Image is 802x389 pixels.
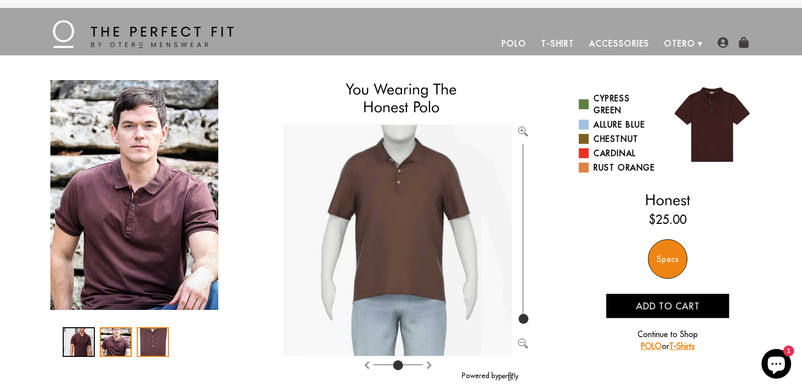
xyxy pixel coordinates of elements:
[283,80,518,116] h1: You Wearing The Honest Polo
[63,327,95,357] div: 1 / 3
[579,92,660,116] a: Cypress Green
[582,32,657,55] a: Accessories
[518,125,528,134] button: Zoom in
[636,301,700,312] span: Add to cart
[494,32,534,55] a: Polo
[499,372,519,381] img: perfitly-logo_73ae6c82-e2e3-4a36-81b1-9e913f6ac5a1.png
[283,125,512,356] img: Brand%2fOtero%2f10001-v2-R%2f54%2f5-L%2fAv%2f29e01031-7dea-11ea-9f6a-0e35f21fd8c2%2fChestnut%2f1%...
[579,119,660,130] a: Allure Blue
[518,337,528,346] button: Zoom out
[648,239,687,279] div: Specs
[425,361,433,369] img: Rotate counter clockwise
[657,32,703,55] a: Otero
[579,162,660,173] a: Rust Orange
[137,327,169,357] div: 3 / 3
[534,32,582,55] a: T-Shirt
[425,358,433,370] button: Rotate counter clockwise
[579,191,757,209] h2: Honest
[606,328,729,352] p: Continue to Shop or
[718,37,728,48] img: user-account-icon.png
[649,211,686,228] ins: $25.00
[50,80,218,310] img: amazon5_1024x1024_2x_6ec6a68f-6a14-4fbc-93d9-232657d0db4e_340x.jpg
[641,341,662,351] a: POLO
[668,80,757,169] img: 022.jpg
[53,20,234,48] img: The Perfect Fit - by Otero Menswear - Logo
[759,349,794,381] inbox-online-store-chat: Shopify online store chat
[518,127,528,136] img: Zoom in
[579,147,660,159] a: Cardinal
[462,371,519,380] a: Powered by
[606,294,729,318] button: Add to cart
[518,339,528,348] img: Zoom out
[363,358,371,370] button: Rotate clockwise
[100,327,132,357] div: 2 / 3
[579,133,660,145] a: Chestnut
[363,361,371,369] img: Rotate clockwise
[738,37,749,48] img: shopping-bag-icon.png
[669,341,695,351] a: T-Shirts
[45,80,223,310] div: 2 / 3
